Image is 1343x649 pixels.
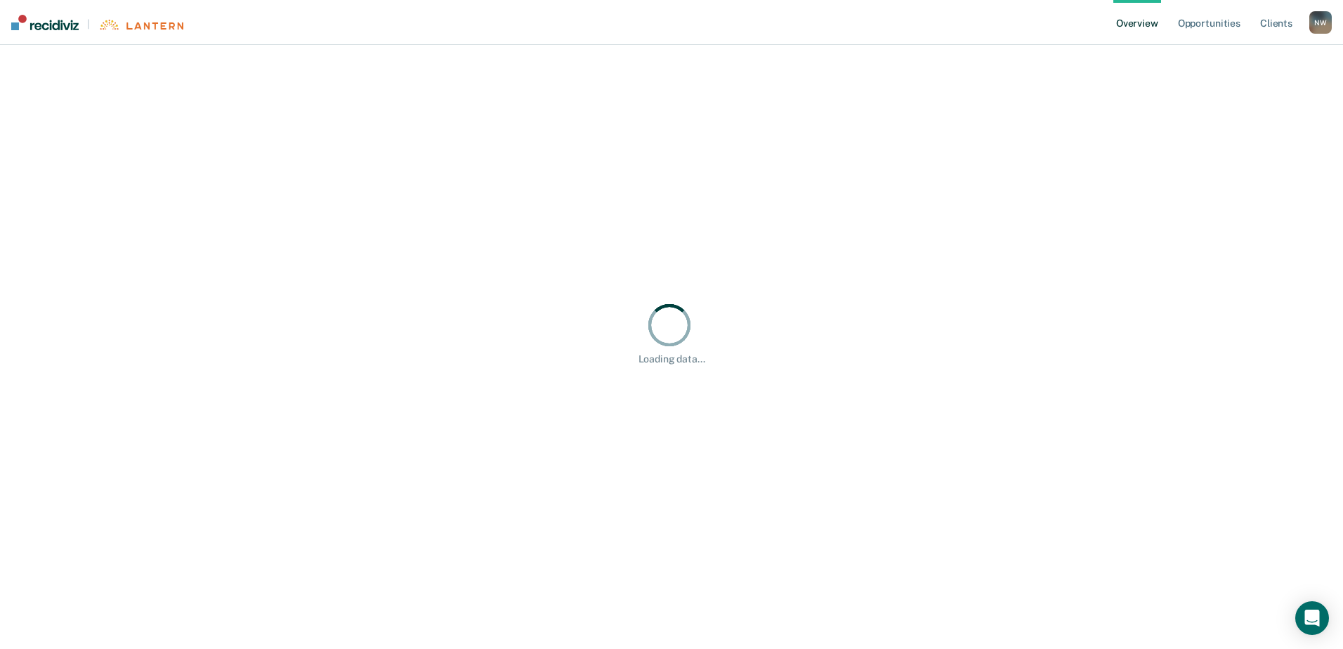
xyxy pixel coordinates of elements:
[1309,11,1332,34] button: NW
[98,20,183,30] img: Lantern
[11,15,79,30] img: Recidiviz
[1295,601,1329,635] iframe: Intercom live chat
[79,18,98,30] span: |
[638,353,705,365] div: Loading data...
[11,15,183,30] a: |
[1309,11,1332,34] div: N W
